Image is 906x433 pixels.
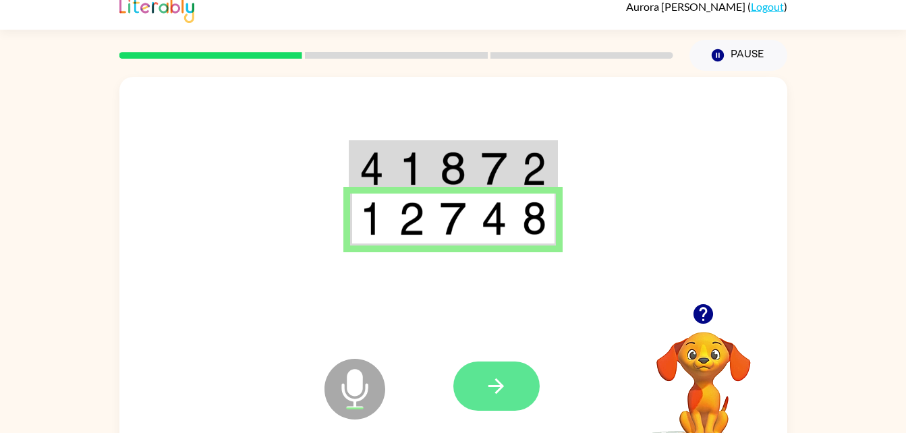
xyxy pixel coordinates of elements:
img: 2 [522,152,546,185]
img: 7 [440,202,465,235]
img: 7 [481,152,507,185]
img: 2 [399,202,424,235]
img: 1 [360,202,384,235]
img: 8 [440,152,465,185]
img: 4 [481,202,507,235]
img: 8 [522,202,546,235]
button: Pause [689,40,787,71]
img: 4 [360,152,384,185]
img: 1 [399,152,424,185]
